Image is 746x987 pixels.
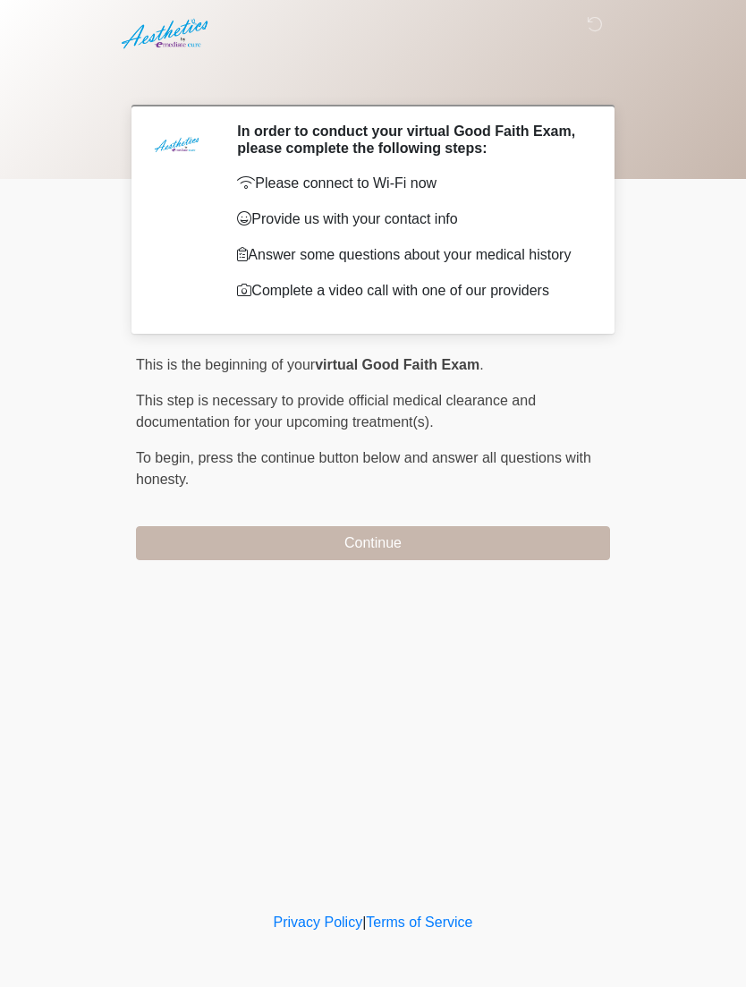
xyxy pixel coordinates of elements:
[136,526,610,560] button: Continue
[479,357,483,372] span: .
[149,123,203,176] img: Agent Avatar
[366,915,472,930] a: Terms of Service
[237,244,583,266] p: Answer some questions about your medical history
[237,123,583,157] h2: In order to conduct your virtual Good Faith Exam, please complete the following steps:
[118,13,216,55] img: Aesthetics by Emediate Cure Logo
[315,357,479,372] strong: virtual Good Faith Exam
[237,173,583,194] p: Please connect to Wi-Fi now
[136,393,536,430] span: This step is necessary to provide official medical clearance and documentation for your upcoming ...
[136,450,198,465] span: To begin,
[237,280,583,302] p: Complete a video call with one of our providers
[123,64,623,98] h1: ‎ ‎ ‎
[274,915,363,930] a: Privacy Policy
[136,450,591,487] span: press the continue button below and answer all questions with honesty.
[136,357,315,372] span: This is the beginning of your
[237,208,583,230] p: Provide us with your contact info
[362,915,366,930] a: |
